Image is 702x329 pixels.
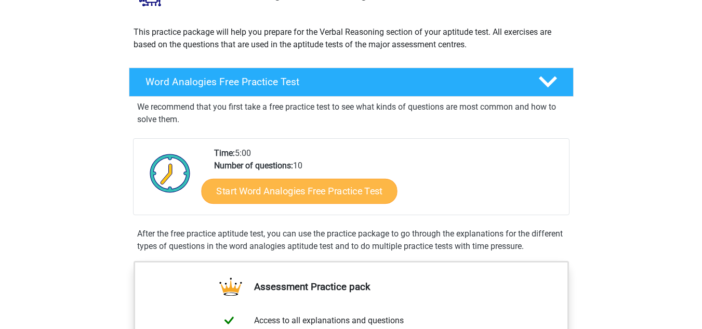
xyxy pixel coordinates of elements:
a: Start Word Analogies Free Practice Test [201,178,397,203]
b: Number of questions: [214,161,293,170]
h4: Word Analogies Free Practice Test [145,76,522,88]
div: After the free practice aptitude test, you can use the practice package to go through the explana... [133,228,569,253]
div: 5:00 10 [206,147,568,215]
b: Time: [214,148,235,158]
p: This practice package will help you prepare for the Verbal Reasoning section of your aptitude tes... [134,26,569,51]
a: Word Analogies Free Practice Test [125,68,578,97]
p: We recommend that you first take a free practice test to see what kinds of questions are most com... [137,101,565,126]
img: Clock [144,147,196,199]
